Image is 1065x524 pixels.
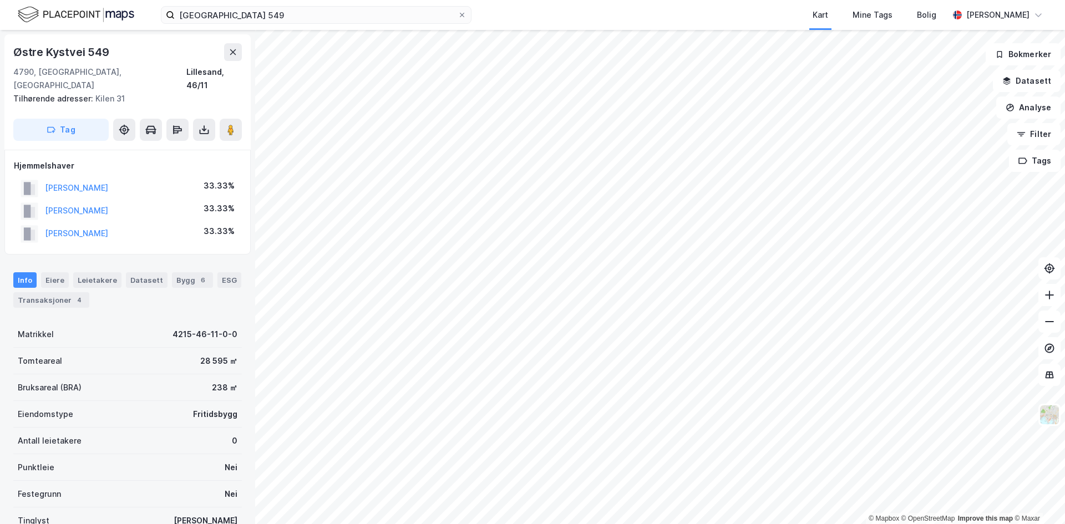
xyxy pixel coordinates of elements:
div: 33.33% [204,225,235,238]
div: Kart [813,8,828,22]
div: Punktleie [18,461,54,474]
div: Antall leietakere [18,434,82,447]
div: Datasett [126,272,168,288]
a: Improve this map [958,515,1013,522]
div: 4790, [GEOGRAPHIC_DATA], [GEOGRAPHIC_DATA] [13,65,186,92]
div: Nei [225,487,237,501]
div: 4215-46-11-0-0 [173,328,237,341]
div: Hjemmelshaver [14,159,241,172]
div: Fritidsbygg [193,408,237,421]
img: logo.f888ab2527a4732fd821a326f86c7f29.svg [18,5,134,24]
div: [PERSON_NAME] [966,8,1029,22]
div: 33.33% [204,202,235,215]
div: Info [13,272,37,288]
div: Nei [225,461,237,474]
button: Tags [1009,150,1061,172]
input: Søk på adresse, matrikkel, gårdeiere, leietakere eller personer [175,7,458,23]
div: Kilen 31 [13,92,233,105]
div: 238 ㎡ [212,381,237,394]
a: OpenStreetMap [901,515,955,522]
iframe: Chat Widget [1010,471,1065,524]
button: Filter [1007,123,1061,145]
button: Datasett [993,70,1061,92]
button: Tag [13,119,109,141]
div: Leietakere [73,272,121,288]
div: Østre Kystvei 549 [13,43,111,61]
div: Tomteareal [18,354,62,368]
div: Bolig [917,8,936,22]
div: Matrikkel [18,328,54,341]
div: Bygg [172,272,213,288]
div: Bruksareal (BRA) [18,381,82,394]
div: 0 [232,434,237,447]
div: Eiendomstype [18,408,73,421]
button: Analyse [996,96,1061,119]
div: 28 595 ㎡ [200,354,237,368]
div: Festegrunn [18,487,61,501]
div: Transaksjoner [13,292,89,308]
div: Eiere [41,272,69,288]
div: ESG [217,272,241,288]
div: 33.33% [204,179,235,192]
div: 4 [74,294,85,306]
img: Z [1039,404,1060,425]
a: Mapbox [869,515,899,522]
div: Lillesand, 46/11 [186,65,242,92]
div: Kontrollprogram for chat [1010,471,1065,524]
span: Tilhørende adresser: [13,94,95,103]
button: Bokmerker [986,43,1061,65]
div: Mine Tags [853,8,892,22]
div: 6 [197,274,209,286]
